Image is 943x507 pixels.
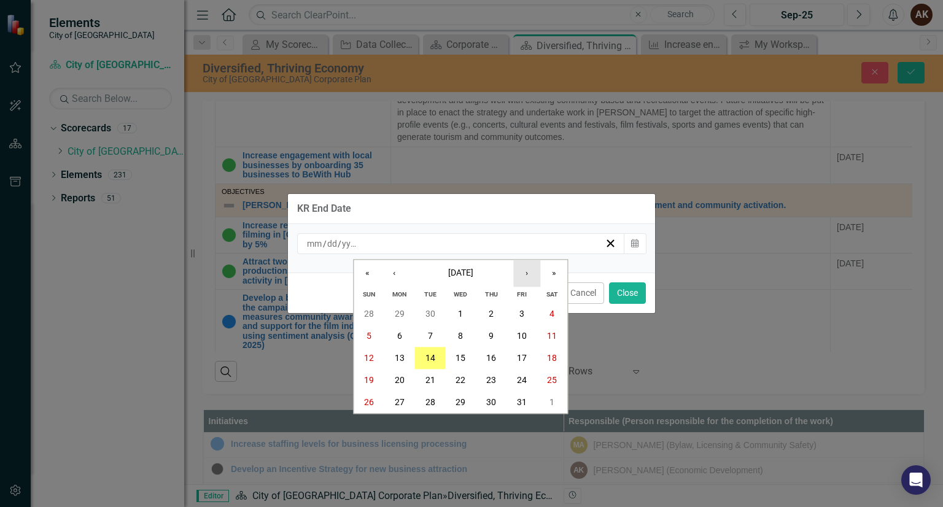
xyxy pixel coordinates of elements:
abbr: October 4, 2025 [549,309,554,319]
button: October 24, 2025 [506,370,537,392]
button: October 18, 2025 [537,347,568,370]
abbr: October 14, 2025 [425,354,435,363]
button: October 5, 2025 [354,325,384,347]
button: October 6, 2025 [384,325,415,347]
button: October 1, 2025 [446,303,476,325]
abbr: October 5, 2025 [367,331,371,341]
button: » [540,260,567,287]
abbr: October 10, 2025 [517,331,527,341]
abbr: Thursday [485,291,498,299]
div: KR End Date [297,203,351,214]
abbr: October 6, 2025 [397,331,402,341]
div: Open Intercom Messenger [901,465,931,495]
button: October 29, 2025 [446,392,476,414]
abbr: October 18, 2025 [547,354,557,363]
input: dd [327,238,338,250]
button: October 12, 2025 [354,347,384,370]
abbr: Monday [392,291,406,299]
button: October 23, 2025 [476,370,506,392]
button: September 30, 2025 [415,303,446,325]
button: October 21, 2025 [415,370,446,392]
button: October 26, 2025 [354,392,384,414]
button: October 4, 2025 [537,303,568,325]
abbr: October 12, 2025 [364,354,374,363]
button: October 27, 2025 [384,392,415,414]
button: October 20, 2025 [384,370,415,392]
abbr: September 30, 2025 [425,309,435,319]
button: October 7, 2025 [415,325,446,347]
span: [DATE] [448,268,473,278]
abbr: Saturday [546,291,558,299]
abbr: November 1, 2025 [549,398,554,408]
abbr: Wednesday [454,291,467,299]
span: / [323,238,327,249]
button: October 10, 2025 [506,325,537,347]
abbr: October 24, 2025 [517,376,527,385]
abbr: October 22, 2025 [456,376,465,385]
abbr: September 29, 2025 [395,309,405,319]
abbr: October 20, 2025 [395,376,405,385]
button: October 2, 2025 [476,303,506,325]
abbr: October 7, 2025 [428,331,433,341]
button: October 14, 2025 [415,347,446,370]
button: October 15, 2025 [446,347,476,370]
button: October 8, 2025 [446,325,476,347]
button: October 3, 2025 [506,303,537,325]
abbr: October 29, 2025 [456,398,465,408]
abbr: October 2, 2025 [489,309,494,319]
abbr: October 17, 2025 [517,354,527,363]
button: October 16, 2025 [476,347,506,370]
abbr: October 8, 2025 [458,331,463,341]
button: Cancel [562,282,604,304]
abbr: October 11, 2025 [547,331,557,341]
abbr: October 3, 2025 [519,309,524,319]
abbr: October 1, 2025 [458,309,463,319]
button: October 31, 2025 [506,392,537,414]
button: October 25, 2025 [537,370,568,392]
input: yyyy [341,238,359,250]
button: « [354,260,381,287]
button: Close [609,282,646,304]
button: October 28, 2025 [415,392,446,414]
abbr: October 25, 2025 [547,376,557,385]
input: mm [306,238,323,250]
abbr: Friday [517,291,527,299]
span: / [338,238,341,249]
button: [DATE] [408,260,513,287]
abbr: October 16, 2025 [486,354,496,363]
button: November 1, 2025 [537,392,568,414]
button: ‹ [381,260,408,287]
button: › [513,260,540,287]
abbr: October 19, 2025 [364,376,374,385]
button: October 19, 2025 [354,370,384,392]
abbr: October 27, 2025 [395,398,405,408]
button: September 29, 2025 [384,303,415,325]
abbr: October 15, 2025 [456,354,465,363]
abbr: October 26, 2025 [364,398,374,408]
button: October 22, 2025 [446,370,476,392]
abbr: October 23, 2025 [486,376,496,385]
button: October 11, 2025 [537,325,568,347]
button: October 13, 2025 [384,347,415,370]
abbr: October 30, 2025 [486,398,496,408]
button: October 9, 2025 [476,325,506,347]
abbr: October 9, 2025 [489,331,494,341]
button: September 28, 2025 [354,303,384,325]
abbr: October 31, 2025 [517,398,527,408]
abbr: October 21, 2025 [425,376,435,385]
abbr: October 13, 2025 [395,354,405,363]
abbr: October 28, 2025 [425,398,435,408]
abbr: Sunday [363,291,375,299]
abbr: September 28, 2025 [364,309,374,319]
button: October 17, 2025 [506,347,537,370]
button: October 30, 2025 [476,392,506,414]
abbr: Tuesday [424,291,437,299]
